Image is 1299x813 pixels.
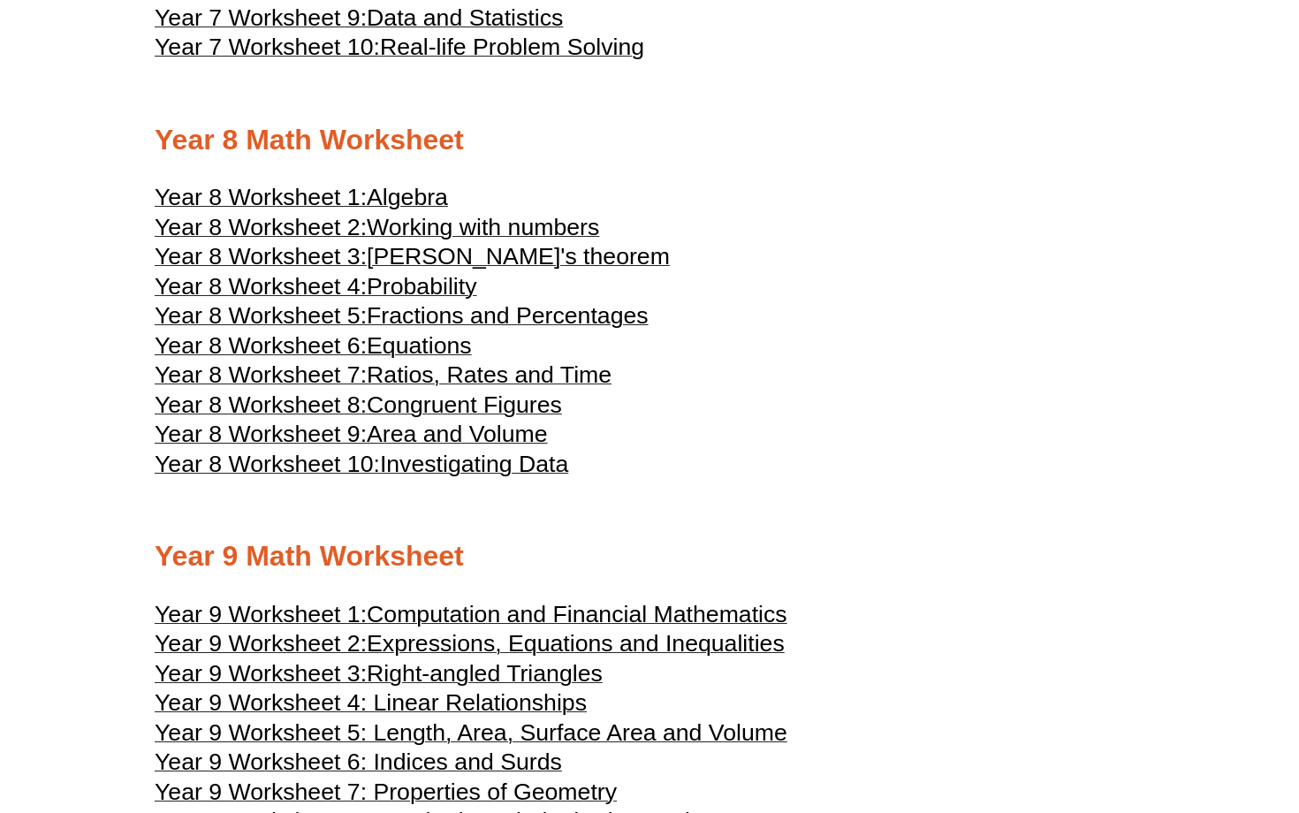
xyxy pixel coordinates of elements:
[155,302,367,329] span: Year 8 Worksheet 5:
[155,421,367,447] span: Year 8 Worksheet 9:
[367,214,599,240] span: Working with numbers
[367,660,603,687] span: Right-angled Triangles
[380,451,568,477] span: Investigating Data
[155,538,1144,575] h2: Year 9 Math Worksheet
[155,192,448,209] a: Year 8 Worksheet 1:Algebra
[155,243,367,270] span: Year 8 Worksheet 3:
[155,361,367,388] span: Year 8 Worksheet 7:
[155,451,380,477] span: Year 8 Worksheet 10:
[996,613,1299,813] iframe: Chat Widget
[155,630,367,657] span: Year 9 Worksheet 2:
[367,391,562,418] span: Congruent Figures
[155,638,785,656] a: Year 9 Worksheet 2:Expressions, Equations and Inequalities
[155,459,568,476] a: Year 8 Worksheet 10:Investigating Data
[155,34,380,60] span: Year 7 Worksheet 10:
[155,399,562,417] a: Year 8 Worksheet 8:Congruent Figures
[155,222,599,239] a: Year 8 Worksheet 2:Working with numbers
[367,4,563,31] span: Data and Statistics
[155,281,477,299] a: Year 8 Worksheet 4:Probability
[380,34,644,60] span: Real-life Problem Solving
[155,727,787,745] a: Year 9 Worksheet 5: Length, Area, Surface Area and Volume
[155,332,367,359] span: Year 8 Worksheet 6:
[155,601,367,627] span: Year 9 Worksheet 1:
[155,310,649,328] a: Year 8 Worksheet 5:Fractions and Percentages
[367,421,548,447] span: Area and Volume
[155,668,603,686] a: Year 9 Worksheet 3:Right-angled Triangles
[367,273,476,300] span: Probability
[155,779,617,805] span: Year 9 Worksheet 7: Properties of Geometry
[155,689,587,716] span: Year 9 Worksheet 4: Linear Relationships
[155,273,367,300] span: Year 8 Worksheet 4:
[367,601,787,627] span: Computation and Financial Mathematics
[367,630,785,657] span: Expressions, Equations and Inequalities
[155,4,367,31] span: Year 7 Worksheet 9:
[155,391,367,418] span: Year 8 Worksheet 8:
[155,251,670,269] a: Year 8 Worksheet 3:[PERSON_NAME]'s theorem
[155,184,367,210] span: Year 8 Worksheet 1:
[155,42,644,59] a: Year 7 Worksheet 10:Real-life Problem Solving
[367,361,612,388] span: Ratios, Rates and Time
[367,332,472,359] span: Equations
[155,429,548,446] a: Year 8 Worksheet 9:Area and Volume
[155,786,617,804] a: Year 9 Worksheet 7: Properties of Geometry
[367,184,448,210] span: Algebra
[155,122,1144,159] h2: Year 8 Math Worksheet
[367,243,670,270] span: [PERSON_NAME]'s theorem
[155,609,787,627] a: Year 9 Worksheet 1:Computation and Financial Mathematics
[155,719,787,746] span: Year 9 Worksheet 5: Length, Area, Surface Area and Volume
[155,697,587,715] a: Year 9 Worksheet 4: Linear Relationships
[367,302,649,329] span: Fractions and Percentages
[155,660,367,687] span: Year 9 Worksheet 3:
[155,340,472,358] a: Year 8 Worksheet 6:Equations
[155,214,367,240] span: Year 8 Worksheet 2:
[155,369,612,387] a: Year 8 Worksheet 7:Ratios, Rates and Time
[155,12,563,30] a: Year 7 Worksheet 9:Data and Statistics
[155,748,562,775] span: Year 9 Worksheet 6: Indices and Surds
[155,756,562,774] a: Year 9 Worksheet 6: Indices and Surds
